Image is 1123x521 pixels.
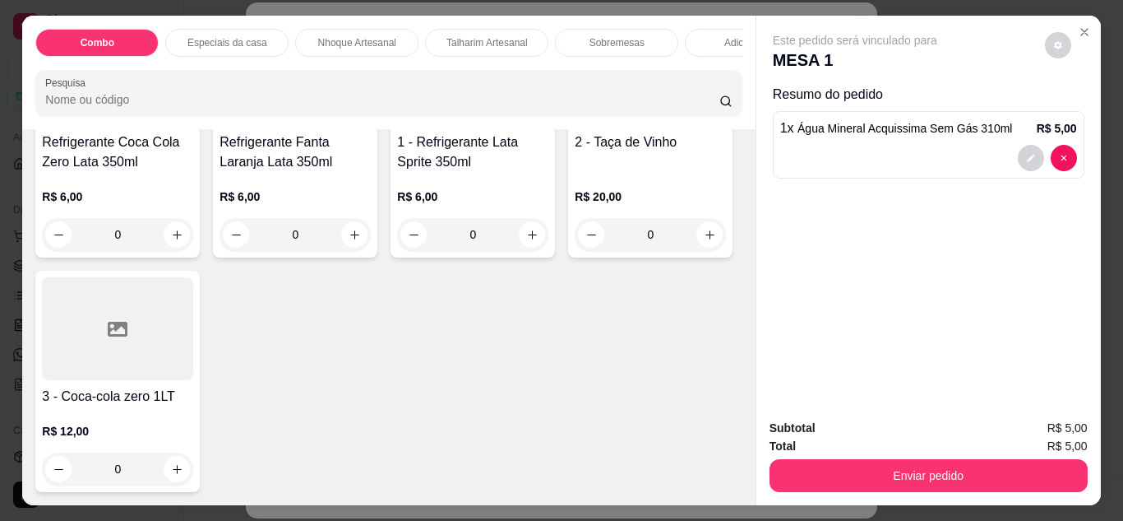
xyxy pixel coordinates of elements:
button: decrease-product-quantity [223,221,249,248]
p: R$ 6,00 [397,188,548,205]
button: decrease-product-quantity [1045,32,1071,58]
p: Sobremesas [589,36,645,49]
button: decrease-product-quantity [400,221,427,248]
button: Close [1071,19,1098,45]
p: R$ 20,00 [575,188,726,205]
p: Adicionais [724,36,769,49]
p: Especiais da casa [187,36,267,49]
button: increase-product-quantity [341,221,367,248]
strong: Total [769,440,796,453]
p: MESA 1 [773,49,937,72]
h4: 3 - Coca-cola zero 1LT [42,387,193,407]
h4: 2 - Taça de Vinho [575,133,726,152]
p: Combo [81,36,114,49]
h4: 1 - Refrigerante Lata Sprite 350ml [397,133,548,172]
button: increase-product-quantity [164,456,190,482]
p: R$ 12,00 [42,423,193,440]
button: increase-product-quantity [696,221,723,248]
span: R$ 5,00 [1047,419,1088,437]
p: R$ 6,00 [220,188,371,205]
button: increase-product-quantity [519,221,545,248]
input: Pesquisa [45,91,719,108]
button: decrease-product-quantity [1018,145,1044,171]
button: increase-product-quantity [164,221,190,248]
p: Este pedido será vinculado para [773,32,937,49]
button: Enviar pedido [769,459,1088,492]
button: decrease-product-quantity [1051,145,1077,171]
p: Resumo do pedido [773,85,1084,105]
strong: Subtotal [769,421,816,435]
p: 1 x [780,119,1013,138]
p: R$ 5,00 [1037,120,1077,137]
span: R$ 5,00 [1047,437,1088,455]
label: Pesquisa [45,76,91,90]
p: R$ 6,00 [42,188,193,205]
h4: Refrigerante Coca Cola Zero Lata 350ml [42,133,193,172]
p: Nhoque Artesanal [318,36,396,49]
p: Talharim Artesanal [446,36,528,49]
button: decrease-product-quantity [45,221,72,248]
span: Água Mineral Acquissima Sem Gás 310ml [797,122,1012,135]
h4: Refrigerante Fanta Laranja Lata 350ml [220,133,371,172]
button: decrease-product-quantity [578,221,604,248]
button: decrease-product-quantity [45,456,72,482]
